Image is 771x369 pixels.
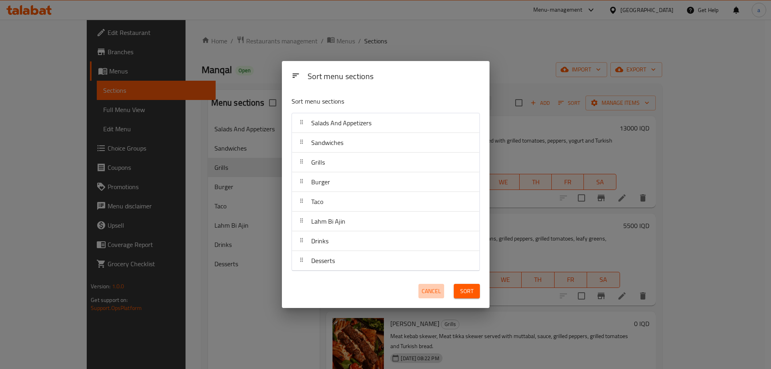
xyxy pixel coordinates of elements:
[418,284,444,299] button: Cancel
[292,133,479,153] div: Sandwiches
[292,251,479,271] div: Desserts
[292,231,479,251] div: Drinks
[311,196,323,208] span: Taco
[292,153,479,172] div: Grills
[311,215,345,227] span: Lahm Bi Ajin
[422,286,441,296] span: Cancel
[311,156,325,168] span: Grills
[292,96,441,106] p: Sort menu sections
[311,137,343,149] span: Sandwiches
[460,286,473,296] span: Sort
[311,235,328,247] span: Drinks
[454,284,480,299] button: Sort
[292,192,479,212] div: Taco
[311,176,330,188] span: Burger
[292,212,479,231] div: Lahm Bi Ajin
[311,255,335,267] span: Desserts
[292,172,479,192] div: Burger
[304,68,483,86] div: Sort menu sections
[311,117,371,129] span: Salads And Appetizers
[292,113,479,133] div: Salads And Appetizers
